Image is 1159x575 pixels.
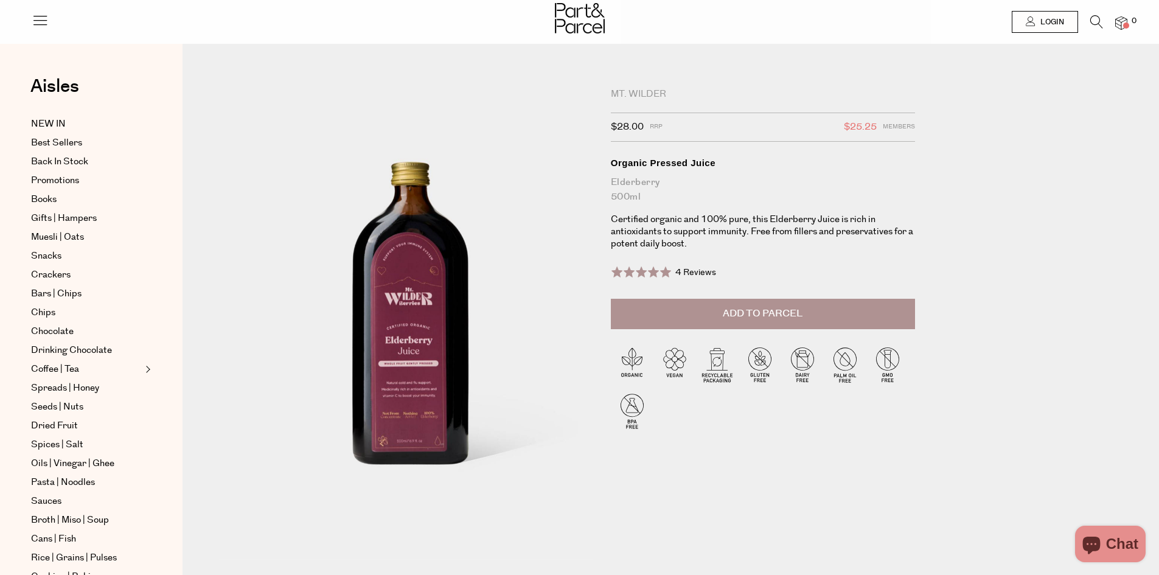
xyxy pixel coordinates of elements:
[1115,16,1127,29] a: 0
[31,305,142,320] a: Chips
[611,175,915,204] div: Elderberry 500ml
[31,381,142,396] a: Spreads | Honey
[31,400,142,414] a: Seeds | Nuts
[30,77,79,108] a: Aisles
[31,475,95,490] span: Pasta | Noodles
[31,494,142,509] a: Sauces
[31,230,142,245] a: Muesli | Oats
[824,343,866,386] img: P_P-ICONS-Live_Bec_V11_Palm_Oil_Free.svg
[31,173,79,188] span: Promotions
[31,155,142,169] a: Back In Stock
[31,532,76,546] span: Cans | Fish
[31,551,117,565] span: Rice | Grains | Pulses
[31,249,61,263] span: Snacks
[142,362,151,377] button: Expand/Collapse Coffee | Tea
[650,119,663,135] span: RRP
[844,119,877,135] span: $25.25
[31,343,142,358] a: Drinking Chocolate
[31,419,142,433] a: Dried Fruit
[31,192,57,207] span: Books
[31,362,79,377] span: Coffee | Tea
[31,551,142,565] a: Rice | Grains | Pulses
[31,230,84,245] span: Muesli | Oats
[1037,17,1064,27] span: Login
[31,475,142,490] a: Pasta | Noodles
[31,513,142,528] a: Broth | Miso | Soup
[739,343,781,386] img: P_P-ICONS-Live_Bec_V11_Gluten_Free.svg
[611,389,653,432] img: P_P-ICONS-Live_Bec_V11_BPA_Free.svg
[31,249,142,263] a: Snacks
[31,136,82,150] span: Best Sellers
[1012,11,1078,33] a: Login
[31,211,142,226] a: Gifts | Hampers
[31,287,82,301] span: Bars | Chips
[31,117,66,131] span: NEW IN
[31,513,109,528] span: Broth | Miso | Soup
[31,268,71,282] span: Crackers
[611,88,915,100] div: Mt. Wilder
[781,343,824,386] img: P_P-ICONS-Live_Bec_V11_Dairy_Free.svg
[30,73,79,100] span: Aisles
[696,343,739,386] img: P_P-ICONS-Live_Bec_V11_Recyclable_Packaging.svg
[31,381,99,396] span: Spreads | Honey
[31,268,142,282] a: Crackers
[866,343,909,386] img: P_P-ICONS-Live_Bec_V11_GMO_Free.svg
[31,532,142,546] a: Cans | Fish
[31,343,112,358] span: Drinking Chocolate
[31,211,97,226] span: Gifts | Hampers
[1071,526,1149,565] inbox-online-store-chat: Shopify online store chat
[31,362,142,377] a: Coffee | Tea
[31,192,142,207] a: Books
[31,324,74,339] span: Chocolate
[31,437,83,452] span: Spices | Salt
[611,299,915,329] button: Add to Parcel
[31,400,83,414] span: Seeds | Nuts
[611,157,915,169] div: Organic Pressed Juice
[31,324,142,339] a: Chocolate
[31,305,55,320] span: Chips
[723,307,802,321] span: Add to Parcel
[219,92,593,560] img: Organic Pressed Juice
[31,494,61,509] span: Sauces
[31,155,88,169] span: Back In Stock
[31,437,142,452] a: Spices | Salt
[31,136,142,150] a: Best Sellers
[31,287,142,301] a: Bars | Chips
[611,343,653,386] img: P_P-ICONS-Live_Bec_V11_Organic.svg
[611,119,644,135] span: $28.00
[653,343,696,386] img: P_P-ICONS-Live_Bec_V11_Vegan.svg
[31,456,142,471] a: Oils | Vinegar | Ghee
[883,119,915,135] span: Members
[611,214,915,250] p: Certified organic and 100% pure, this Elderberry Juice is rich in antioxidants to support immunit...
[31,419,78,433] span: Dried Fruit
[31,173,142,188] a: Promotions
[31,456,114,471] span: Oils | Vinegar | Ghee
[555,3,605,33] img: Part&Parcel
[675,267,716,279] span: 4 Reviews
[31,117,142,131] a: NEW IN
[1129,16,1140,27] span: 0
